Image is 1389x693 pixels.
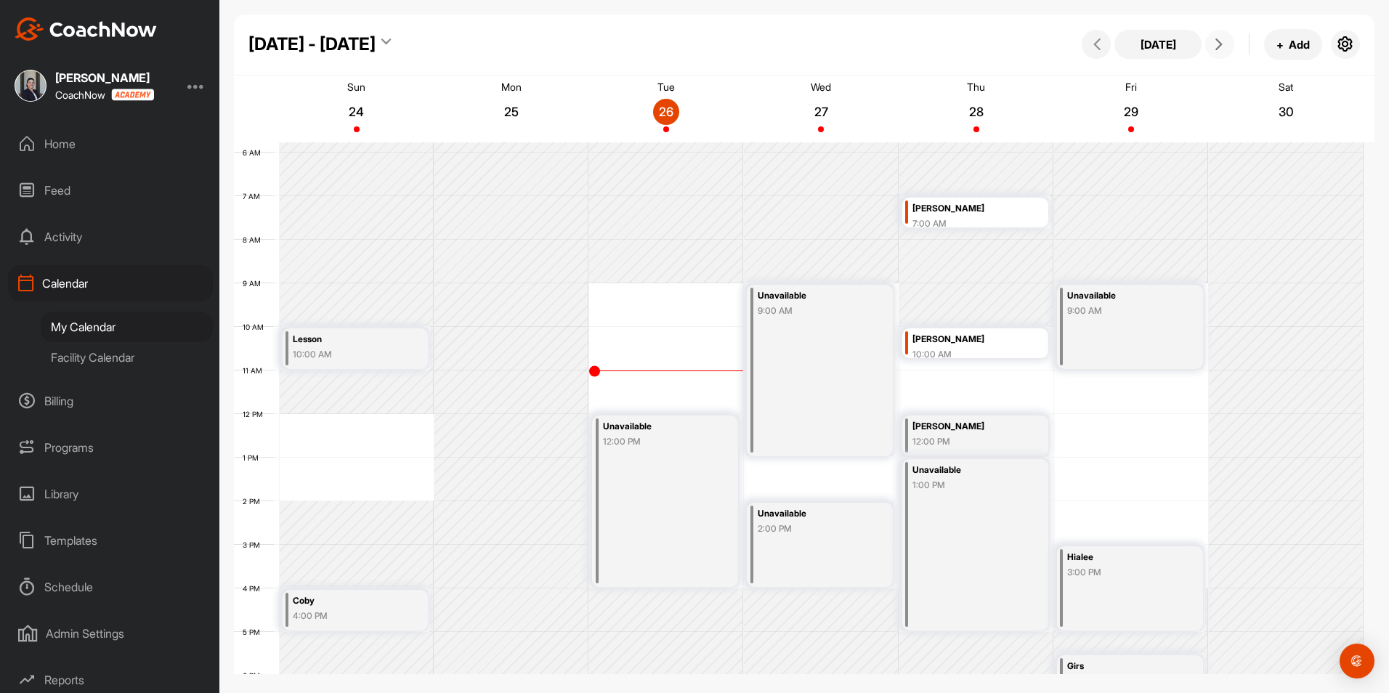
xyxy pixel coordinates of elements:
[8,219,213,255] div: Activity
[603,418,715,435] div: Unavailable
[912,331,1024,348] div: [PERSON_NAME]
[234,453,273,462] div: 1 PM
[501,81,522,93] p: Mon
[234,410,278,418] div: 12 PM
[234,584,275,593] div: 4 PM
[8,172,213,208] div: Feed
[1276,37,1284,52] span: +
[234,497,275,506] div: 2 PM
[234,148,275,157] div: 6 AM
[657,81,675,93] p: Tue
[293,348,405,361] div: 10:00 AM
[808,105,834,119] p: 27
[279,76,434,142] a: August 24, 2025
[912,200,1024,217] div: [PERSON_NAME]
[1209,76,1364,142] a: August 30, 2025
[498,105,525,119] p: 25
[912,479,1024,492] div: 1:00 PM
[55,89,154,101] div: CoachNow
[912,348,1024,361] div: 10:00 AM
[234,323,278,331] div: 10 AM
[744,76,899,142] a: August 27, 2025
[1340,644,1374,678] div: Open Intercom Messenger
[1053,76,1208,142] a: August 29, 2025
[8,569,213,605] div: Schedule
[967,81,985,93] p: Thu
[1273,105,1299,119] p: 30
[1114,30,1202,59] button: [DATE]
[963,105,989,119] p: 28
[293,593,405,609] div: Coby
[1067,549,1179,566] div: Hialee
[248,31,376,57] div: [DATE] - [DATE]
[1067,658,1179,675] div: Girs
[41,342,213,373] div: Facility Calendar
[8,265,213,301] div: Calendar
[234,540,275,549] div: 3 PM
[758,522,870,535] div: 2:00 PM
[234,279,275,288] div: 9 AM
[758,304,870,317] div: 9:00 AM
[653,105,679,119] p: 26
[41,312,213,342] div: My Calendar
[758,506,870,522] div: Unavailable
[8,429,213,466] div: Programs
[1118,105,1144,119] p: 29
[293,609,405,623] div: 4:00 PM
[344,105,370,119] p: 24
[1264,29,1322,60] button: +Add
[8,383,213,419] div: Billing
[1067,566,1179,579] div: 3:00 PM
[234,366,277,375] div: 11 AM
[347,81,365,93] p: Sun
[912,217,1024,230] div: 7:00 AM
[1067,304,1179,317] div: 9:00 AM
[55,72,154,84] div: [PERSON_NAME]
[912,462,1024,479] div: Unavailable
[603,435,715,448] div: 12:00 PM
[234,628,275,636] div: 5 PM
[15,70,46,102] img: square_883869892e4eb7994971b7699112d49c.jpg
[1067,288,1179,304] div: Unavailable
[899,76,1053,142] a: August 28, 2025
[8,126,213,162] div: Home
[15,17,157,41] img: CoachNow
[8,476,213,512] div: Library
[234,671,275,680] div: 6 PM
[912,435,1024,448] div: 12:00 PM
[234,235,275,244] div: 8 AM
[434,76,588,142] a: August 25, 2025
[234,192,275,200] div: 7 AM
[1125,81,1137,93] p: Fri
[758,288,870,304] div: Unavailable
[8,615,213,652] div: Admin Settings
[1279,81,1293,93] p: Sat
[589,76,744,142] a: August 26, 2025
[912,418,1024,435] div: [PERSON_NAME]
[293,331,405,348] div: Lesson
[8,522,213,559] div: Templates
[811,81,831,93] p: Wed
[111,89,154,101] img: CoachNow acadmey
